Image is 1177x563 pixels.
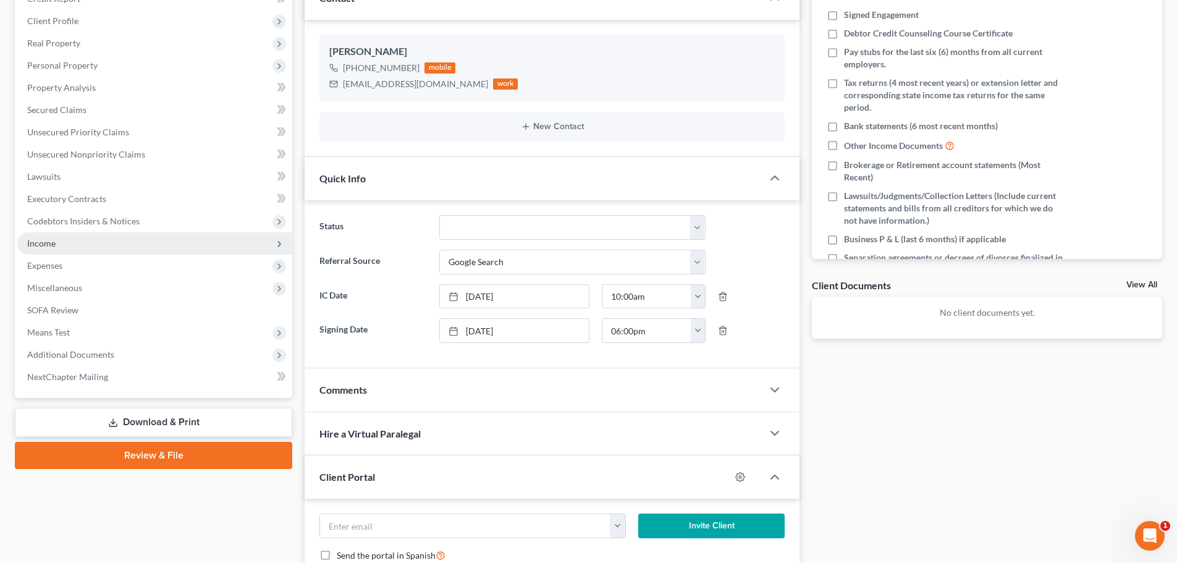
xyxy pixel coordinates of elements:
[313,250,432,274] label: Referral Source
[313,215,432,240] label: Status
[17,77,292,99] a: Property Analysis
[27,305,78,315] span: SOFA Review
[329,122,775,132] button: New Contact
[27,127,129,137] span: Unsecured Priority Claims
[27,15,78,26] span: Client Profile
[27,171,61,182] span: Lawsuits
[319,428,421,439] span: Hire a Virtual Paralegal
[1126,281,1157,289] a: View All
[844,120,998,132] span: Bank statements (6 most recent months)
[440,319,589,342] a: [DATE]
[602,285,691,308] input: -- : --
[822,307,1152,319] p: No client documents yet.
[27,238,56,248] span: Income
[17,166,292,188] a: Lawsuits
[844,233,1006,245] span: Business P & L (last 6 months) if applicable
[17,143,292,166] a: Unsecured Nonpriority Claims
[27,282,82,293] span: Miscellaneous
[17,188,292,210] a: Executory Contracts
[602,319,691,342] input: -- : --
[27,38,80,48] span: Real Property
[844,46,1064,70] span: Pay stubs for the last six (6) months from all current employers.
[313,318,432,343] label: Signing Date
[27,327,70,337] span: Means Test
[844,159,1064,184] span: Brokerage or Retirement account statements (Most Recent)
[440,285,589,308] a: [DATE]
[17,366,292,388] a: NextChapter Mailing
[27,349,114,360] span: Additional Documents
[424,62,455,74] div: mobile
[343,62,420,74] div: [PHONE_NUMBER]
[27,149,145,159] span: Unsecured Nonpriority Claims
[343,78,488,90] div: [EMAIL_ADDRESS][DOMAIN_NAME]
[319,471,375,483] span: Client Portal
[337,550,436,561] span: Send the portal in Spanish
[27,260,62,271] span: Expenses
[27,193,106,204] span: Executory Contracts
[27,216,140,226] span: Codebtors Insiders & Notices
[844,77,1064,114] span: Tax returns (4 most recent years) or extension letter and corresponding state income tax returns ...
[15,408,292,437] a: Download & Print
[15,442,292,469] a: Review & File
[319,384,367,396] span: Comments
[844,27,1013,40] span: Debtor Credit Counseling Course Certificate
[27,82,96,93] span: Property Analysis
[17,121,292,143] a: Unsecured Priority Claims
[812,279,891,292] div: Client Documents
[27,371,108,382] span: NextChapter Mailing
[638,514,785,538] button: Invite Client
[493,78,518,90] div: work
[844,190,1064,227] span: Lawsuits/Judgments/Collection Letters (Include current statements and bills from all creditors fo...
[27,104,86,115] span: Secured Claims
[27,60,98,70] span: Personal Property
[17,299,292,321] a: SOFA Review
[319,172,366,184] span: Quick Info
[17,99,292,121] a: Secured Claims
[1135,521,1165,551] iframe: Intercom live chat
[844,9,919,21] span: Signed Engagement
[313,284,432,309] label: IC Date
[844,252,1064,276] span: Separation agreements or decrees of divorces finalized in the past 2 years
[320,514,610,538] input: Enter email
[844,140,943,152] span: Other Income Documents
[1160,521,1170,531] span: 1
[329,44,775,59] div: [PERSON_NAME]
